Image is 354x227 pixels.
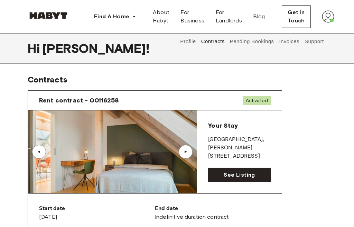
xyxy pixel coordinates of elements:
[182,150,189,154] div: ▲
[155,205,271,221] div: Indefinitive duration contract
[216,8,242,25] span: For Landlords
[253,12,265,21] span: Blog
[153,8,169,25] span: About Habyt
[304,33,325,50] button: Support
[208,152,271,160] p: [STREET_ADDRESS]
[208,122,237,129] span: Your Stay
[208,168,271,182] a: See Listing
[175,6,210,28] a: For Business
[94,12,129,21] span: Find A Home
[178,33,326,50] div: user profile tabs
[282,5,311,28] button: Get in Touch
[179,33,197,50] button: Profile
[322,10,334,23] img: avatar
[200,33,225,50] button: Contracts
[208,136,271,152] p: [GEOGRAPHIC_DATA] , [PERSON_NAME]
[248,6,271,28] a: Blog
[180,8,204,25] span: For Business
[28,75,67,85] span: Contracts
[28,12,69,19] img: Habyt
[36,150,43,154] div: ▲
[210,6,248,28] a: For Landlords
[147,6,175,28] a: About Habyt
[278,33,300,50] button: Invoices
[39,205,155,221] div: [DATE]
[28,41,43,56] span: Hi
[224,171,255,179] span: See Listing
[39,96,119,105] span: Rent contract - 00116258
[155,205,271,213] p: End date
[243,96,271,105] span: Activated
[288,8,305,25] span: Get in Touch
[28,110,197,193] img: Image of the room
[88,10,142,23] button: Find A Home
[43,41,149,56] span: [PERSON_NAME] !
[39,205,155,213] p: Start date
[229,33,275,50] button: Pending Bookings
